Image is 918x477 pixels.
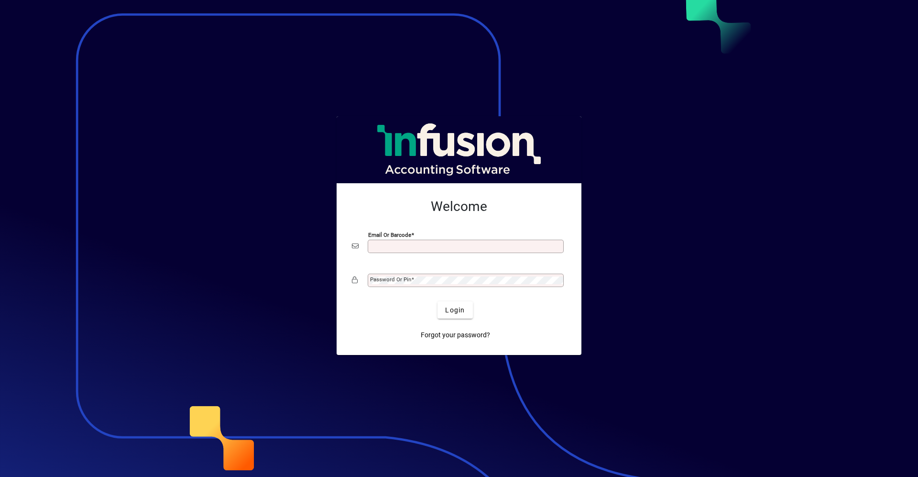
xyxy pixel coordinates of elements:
[370,276,411,283] mat-label: Password or Pin
[368,232,411,238] mat-label: Email or Barcode
[417,326,494,344] a: Forgot your password?
[445,305,465,315] span: Login
[352,199,566,215] h2: Welcome
[437,301,472,319] button: Login
[421,330,490,340] span: Forgot your password?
